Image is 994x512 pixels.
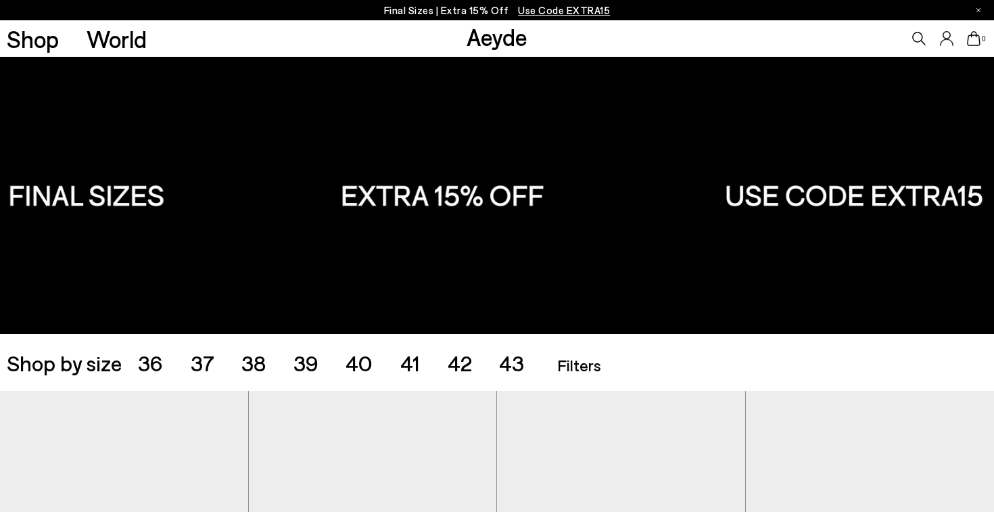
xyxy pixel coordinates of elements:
span: 39 [293,350,318,375]
span: 38 [241,350,266,375]
span: Filters [557,355,601,375]
a: Aeyde [467,22,527,51]
span: Navigate to /collections/ss25-final-sizes [518,4,610,16]
span: 40 [346,350,373,375]
a: World [87,27,147,51]
span: 42 [448,350,472,375]
span: 43 [499,350,524,375]
span: 41 [400,350,420,375]
span: 37 [191,350,214,375]
a: Shop [7,27,59,51]
p: Final Sizes | Extra 15% Off [384,2,611,19]
span: 36 [138,350,163,375]
span: 0 [980,35,987,43]
a: 0 [967,31,980,46]
span: Shop by size [7,352,122,373]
